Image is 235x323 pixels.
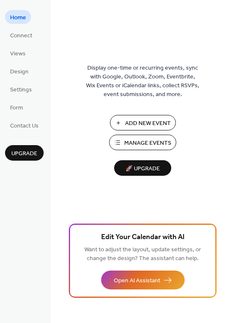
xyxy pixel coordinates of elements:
[5,64,34,78] a: Design
[110,115,176,130] button: Add New Event
[109,135,176,150] button: Manage Events
[5,118,44,132] a: Contact Us
[84,244,201,264] span: Want to adjust the layout, update settings, or change the design? The assistant can help.
[10,68,29,76] span: Design
[114,276,160,285] span: Open AI Assistant
[10,122,39,130] span: Contact Us
[5,145,44,161] button: Upgrade
[101,232,185,243] span: Edit Your Calendar with AI
[5,10,31,24] a: Home
[119,163,166,175] span: 🚀 Upgrade
[5,82,37,96] a: Settings
[10,104,23,112] span: Form
[5,100,28,114] a: Form
[10,86,32,94] span: Settings
[11,149,37,158] span: Upgrade
[124,139,171,148] span: Manage Events
[10,31,32,40] span: Connect
[101,271,185,289] button: Open AI Assistant
[10,13,26,22] span: Home
[10,49,26,58] span: Views
[5,28,37,42] a: Connect
[5,46,31,60] a: Views
[114,160,171,176] button: 🚀 Upgrade
[125,119,171,128] span: Add New Event
[86,64,199,99] span: Display one-time or recurring events, sync with Google, Outlook, Zoom, Eventbrite, Wix Events or ...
